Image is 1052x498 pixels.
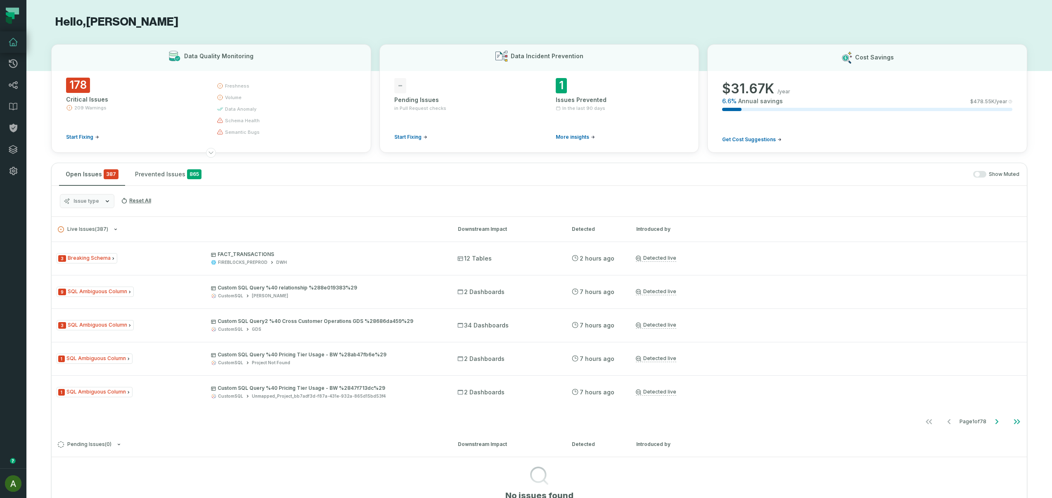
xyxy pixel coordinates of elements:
div: Unmapped_Project_bb7adf3d-f87a-431e-932a-865d15bd53f4 [252,393,386,399]
span: critical issues and errors combined [104,169,118,179]
div: Show Muted [211,171,1019,178]
div: CustomSQL [218,360,243,366]
div: Pending Issues [394,96,523,104]
div: Tooltip anchor [9,457,17,465]
div: DWH [276,259,287,266]
span: Issue Type [57,387,133,397]
span: Severity [58,322,66,329]
div: Introduced by [636,441,711,448]
p: Custom SQL Query %40 relationship %288e019383%29 [211,285,443,291]
span: 2 Dashboards [457,355,505,363]
div: Neta [252,293,288,299]
a: Detected live [636,389,676,396]
span: 2 Dashboards [457,388,505,396]
span: - [394,78,406,93]
span: data anomaly [225,106,256,112]
span: 2 Dashboards [457,288,505,296]
div: Project Not Found [252,360,290,366]
div: Detected [572,441,621,448]
div: Detected [572,225,621,233]
span: Start Fixing [394,134,422,140]
a: Detected live [636,355,676,362]
span: freshness [225,83,249,89]
a: Detected live [636,288,676,295]
span: 6.6 % [722,97,737,105]
p: FACT_TRANSACTIONS [211,251,443,258]
span: 178 [66,78,90,93]
button: Go to first page [919,413,939,430]
h1: Hello, [PERSON_NAME] [51,15,1027,29]
button: Go to next page [987,413,1007,430]
span: in Pull Request checks [394,105,446,111]
span: Issue Type [57,353,133,364]
relative-time: Sep 3, 2025, 4:01 AM GMT+3 [580,355,614,362]
button: Cost Savings$31.67K/year6.6%Annual savings$478.55K/yearGet Cost Suggestions [707,44,1027,153]
button: Go to previous page [939,413,959,430]
h3: Data Incident Prevention [511,52,583,60]
div: CustomSQL [218,293,243,299]
a: Detected live [636,255,676,262]
span: Live Issues ( 387 ) [58,226,108,232]
button: Data Quality Monitoring178Critical Issues209 WarningsStart Fixingfreshnessvolumedata anomalyschem... [51,44,371,153]
span: 865 [187,169,201,179]
span: semantic bugs [225,129,260,135]
button: Pending Issues(0) [58,441,443,448]
button: Data Incident Prevention-Pending Issuesin Pull Request checksStart Fixing1Issues PreventedIn the ... [379,44,699,153]
div: CustomSQL [218,393,243,399]
div: FIREBLOCKS_PREPROD [218,259,268,266]
a: Get Cost Suggestions [722,136,782,143]
div: CustomSQL [218,326,243,332]
div: GDS [252,326,261,332]
span: Severity [58,289,66,295]
div: Critical Issues [66,95,202,104]
a: More insights [556,134,595,140]
relative-time: Sep 3, 2025, 9:02 AM GMT+3 [580,255,614,262]
button: Live Issues(387) [58,226,443,232]
span: volume [225,94,242,101]
nav: pagination [52,413,1027,430]
span: Issue Type [57,320,134,330]
span: Pending Issues ( 0 ) [58,441,111,448]
div: Issues Prevented [556,96,684,104]
span: schema health [225,117,260,124]
span: In the last 90 days [562,105,605,111]
relative-time: Sep 3, 2025, 4:01 AM GMT+3 [580,389,614,396]
span: Issue Type [57,287,134,297]
div: Downstream Impact [458,441,557,448]
span: Severity [58,389,65,396]
button: Go to last page [1007,413,1027,430]
a: Detected live [636,322,676,329]
span: Issue type [73,198,99,204]
span: Severity [58,255,66,262]
button: Prevented Issues [128,163,208,185]
span: 12 Tables [457,254,492,263]
span: Severity [58,356,65,362]
relative-time: Sep 3, 2025, 4:01 AM GMT+3 [580,322,614,329]
span: 34 Dashboards [457,321,509,330]
span: Annual savings [738,97,783,105]
h3: Cost Savings [855,53,894,62]
span: Issue Type [57,253,117,263]
span: $ 478.55K /year [970,98,1007,105]
p: Custom SQL Query %40 Pricing Tier Usage - BW %2847f713dc%29 [211,385,443,391]
button: Reset All [118,194,154,207]
a: Start Fixing [394,134,427,140]
div: Downstream Impact [458,225,557,233]
span: 1 [556,78,567,93]
p: Custom SQL Query2 %40 Cross Customer Operations GDS %28686da459%29 [211,318,443,325]
div: Introduced by [636,225,711,233]
a: Start Fixing [66,134,99,140]
button: Open Issues [59,163,125,185]
img: avatar of Ariel Swissa [5,475,21,492]
ul: Page 1 of 78 [919,413,1027,430]
span: $ 31.67K [722,81,774,97]
div: Live Issues(387) [52,242,1027,432]
span: /year [777,88,790,95]
span: Start Fixing [66,134,93,140]
span: More insights [556,134,589,140]
button: Issue type [60,194,114,208]
h3: Data Quality Monitoring [184,52,254,60]
p: Custom SQL Query %40 Pricing Tier Usage - BW %28ab47fb6e%29 [211,351,443,358]
relative-time: Sep 3, 2025, 4:01 AM GMT+3 [580,288,614,295]
span: 209 Warnings [74,104,107,111]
